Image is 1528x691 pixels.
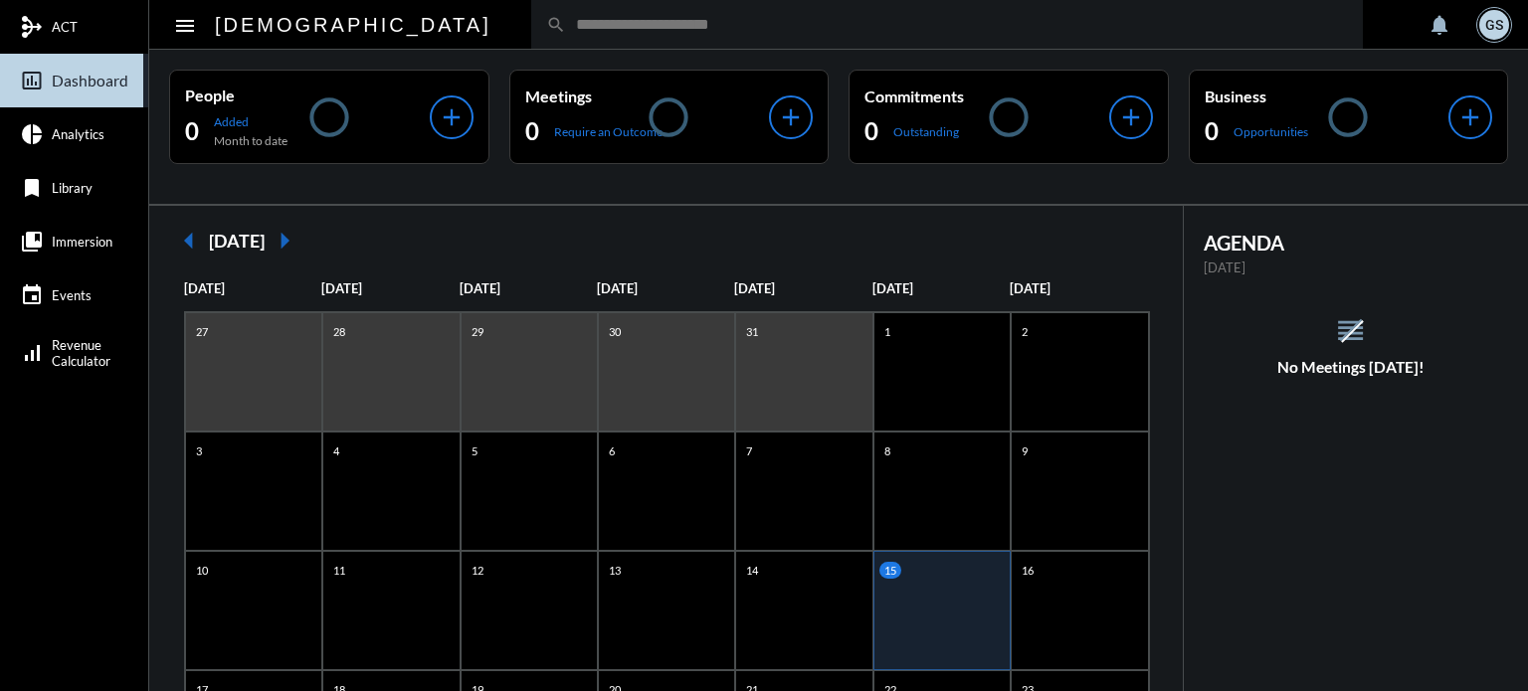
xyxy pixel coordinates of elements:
p: 11 [328,562,350,579]
mat-icon: mediation [20,15,44,39]
p: 13 [604,562,626,579]
p: 27 [191,323,213,340]
span: Analytics [52,126,104,142]
p: [DATE] [1010,280,1147,296]
p: [DATE] [460,280,597,296]
p: 6 [604,442,620,459]
h5: No Meetings [DATE]! [1184,358,1519,376]
p: [DATE] [734,280,871,296]
p: [DATE] [872,280,1010,296]
mat-icon: notifications [1428,13,1451,37]
mat-icon: pie_chart [20,122,44,146]
mat-icon: signal_cellular_alt [20,341,44,365]
mat-icon: event [20,283,44,307]
p: 8 [879,442,895,459]
p: [DATE] [597,280,734,296]
p: 16 [1017,562,1039,579]
p: 30 [604,323,626,340]
p: [DATE] [184,280,321,296]
p: [DATE] [1204,259,1499,275]
p: 7 [741,442,757,459]
mat-icon: insert_chart_outlined [20,69,44,92]
p: 9 [1017,442,1033,459]
span: Library [52,180,93,196]
p: 31 [741,323,763,340]
span: Immersion [52,234,112,250]
mat-icon: collections_bookmark [20,230,44,254]
button: Toggle sidenav [165,5,205,45]
span: ACT [52,19,78,35]
p: 4 [328,442,344,459]
mat-icon: bookmark [20,176,44,200]
h2: [DATE] [209,230,265,252]
p: [DATE] [321,280,459,296]
h2: [DEMOGRAPHIC_DATA] [215,9,491,41]
mat-icon: arrow_left [169,221,209,260]
span: Events [52,287,92,303]
p: 14 [741,562,763,579]
p: 15 [879,562,901,579]
p: 10 [191,562,213,579]
p: 5 [467,442,482,459]
span: Revenue Calculator [52,337,110,369]
p: 1 [879,323,895,340]
mat-icon: search [546,15,566,35]
h2: AGENDA [1204,231,1499,255]
p: 3 [191,442,207,459]
p: 28 [328,323,350,340]
mat-icon: reorder [1334,314,1367,347]
span: Dashboard [52,72,128,89]
p: 29 [467,323,488,340]
div: GS [1479,10,1509,40]
p: 2 [1017,323,1033,340]
p: 12 [467,562,488,579]
mat-icon: arrow_right [265,221,304,260]
mat-icon: Side nav toggle icon [173,14,197,38]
